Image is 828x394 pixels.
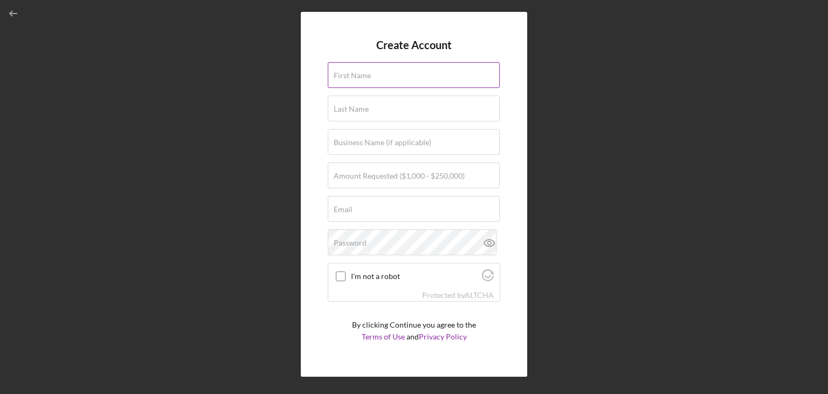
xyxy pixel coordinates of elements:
[334,239,367,247] label: Password
[352,319,476,343] p: By clicking Continue you agree to the and
[334,172,465,180] label: Amount Requested ($1,000 - $250,000)
[334,138,431,147] label: Business Name (if applicable)
[351,272,479,281] label: I'm not a robot
[334,105,369,113] label: Last Name
[362,332,405,341] a: Terms of Use
[376,39,452,51] h4: Create Account
[334,71,371,80] label: First Name
[482,274,494,283] a: Visit Altcha.org
[419,332,467,341] a: Privacy Policy
[422,291,494,300] div: Protected by
[334,205,353,214] label: Email
[465,290,494,300] a: Visit Altcha.org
